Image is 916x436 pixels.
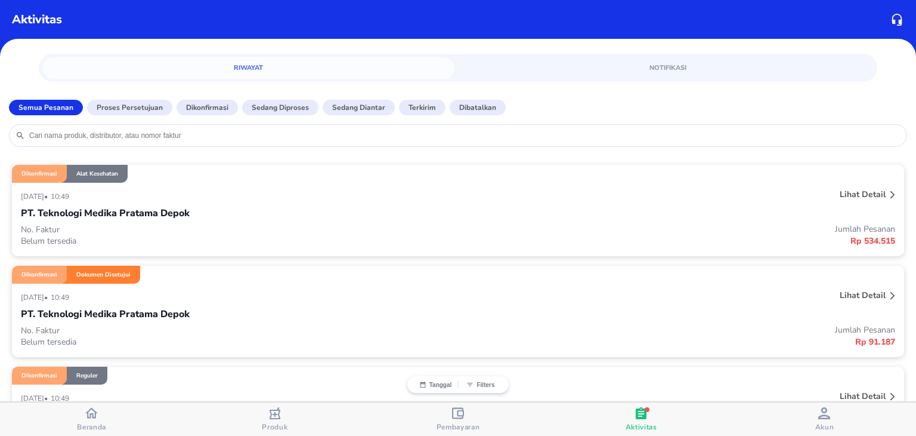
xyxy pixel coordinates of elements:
[21,235,458,247] p: Belum tersedia
[76,371,98,380] p: Reguler
[177,100,238,115] button: Dikonfirmasi
[626,422,657,432] span: Aktivitas
[18,102,73,113] p: Semua Pesanan
[76,271,131,279] p: Dokumen Disetujui
[9,100,83,115] button: Semua Pesanan
[21,307,190,321] p: PT. Teknologi Medika Pratama Depok
[332,102,385,113] p: Sedang diantar
[21,271,57,279] p: Dikonfirmasi
[42,57,454,79] a: Riwayat
[21,224,458,235] p: No. Faktur
[409,102,436,113] p: Terkirim
[459,102,496,113] p: Dibatalkan
[21,371,57,380] p: Dikonfirmasi
[21,336,458,348] p: Belum tersedia
[186,102,228,113] p: Dikonfirmasi
[21,192,51,201] p: [DATE] •
[815,422,834,432] span: Akun
[840,391,886,402] p: Lihat detail
[262,422,287,432] span: Produk
[49,62,447,73] span: Riwayat
[458,235,895,247] p: Rp 534.515
[21,325,458,336] p: No. Faktur
[458,223,895,235] p: Jumlah Pesanan
[450,100,506,115] button: Dibatalkan
[77,422,106,432] span: Beranda
[366,403,549,436] button: Pembayaran
[323,100,395,115] button: Sedang diantar
[21,170,57,178] p: Dikonfirmasi
[458,381,503,388] button: Filters
[97,102,163,113] p: Proses Persetujuan
[469,62,867,73] span: Notifikasi
[21,394,51,403] p: [DATE] •
[28,131,900,140] input: Cari nama produk, distributor, atau nomor faktur
[458,336,895,348] p: Rp 91.187
[51,293,72,302] p: 10:49
[550,403,733,436] button: Aktivitas
[76,170,118,178] p: Alat Kesehatan
[242,100,318,115] button: Sedang diproses
[733,403,916,436] button: Akun
[252,102,309,113] p: Sedang diproses
[840,290,886,301] p: Lihat detail
[51,192,72,201] p: 10:49
[399,100,445,115] button: Terkirim
[21,206,190,220] p: PT. Teknologi Medika Pratama Depok
[12,11,62,29] p: Aktivitas
[87,100,172,115] button: Proses Persetujuan
[462,57,874,79] a: Notifikasi
[183,403,366,436] button: Produk
[458,324,895,336] p: Jumlah Pesanan
[840,189,886,200] p: Lihat detail
[21,293,51,302] p: [DATE] •
[51,394,72,403] p: 10:49
[39,54,877,79] div: simple tabs
[437,422,480,432] span: Pembayaran
[413,381,458,388] button: Tanggal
